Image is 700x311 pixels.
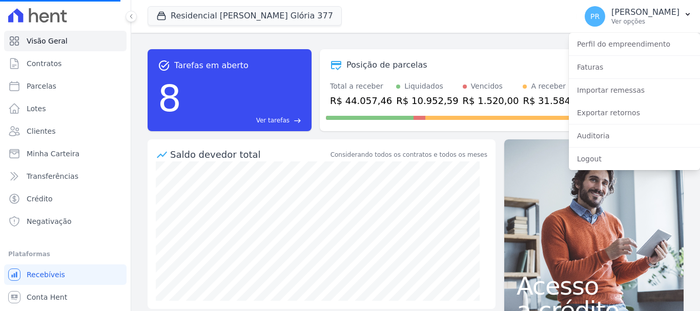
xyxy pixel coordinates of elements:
span: Visão Geral [27,36,68,46]
a: Minha Carteira [4,143,127,164]
span: Minha Carteira [27,149,79,159]
span: Contratos [27,58,61,69]
a: Exportar retornos [569,103,700,122]
a: Parcelas [4,76,127,96]
p: Ver opções [611,17,680,26]
div: 8 [158,72,181,125]
a: Visão Geral [4,31,127,51]
a: Contratos [4,53,127,74]
a: Faturas [569,58,700,76]
a: Negativação [4,211,127,232]
div: R$ 31.584,87 [523,94,585,108]
button: Residencial [PERSON_NAME] Glória 377 [148,6,342,26]
div: Saldo devedor total [170,148,328,161]
div: R$ 10.952,59 [396,94,458,108]
p: [PERSON_NAME] [611,7,680,17]
div: A receber [531,81,566,92]
span: Parcelas [27,81,56,91]
a: Logout [569,150,700,168]
span: Acesso [517,274,671,298]
span: Tarefas em aberto [174,59,249,72]
div: R$ 44.057,46 [330,94,392,108]
a: Crédito [4,189,127,209]
span: east [294,117,301,125]
a: Clientes [4,121,127,141]
span: Ver tarefas [256,116,290,125]
span: Transferências [27,171,78,181]
span: PR [590,13,600,20]
div: Plataformas [8,248,122,260]
a: Importar remessas [569,81,700,99]
button: PR [PERSON_NAME] Ver opções [577,2,700,31]
span: task_alt [158,59,170,72]
span: Clientes [27,126,55,136]
span: Crédito [27,194,53,204]
div: Posição de parcelas [346,59,427,71]
div: Liquidados [404,81,443,92]
a: Transferências [4,166,127,186]
a: Ver tarefas east [186,116,301,125]
span: Recebíveis [27,269,65,280]
a: Conta Hent [4,287,127,307]
div: Vencidos [471,81,503,92]
span: Conta Hent [27,292,67,302]
a: Perfil do empreendimento [569,35,700,53]
a: Lotes [4,98,127,119]
span: Lotes [27,103,46,114]
span: Negativação [27,216,72,226]
div: R$ 1.520,00 [463,94,519,108]
a: Auditoria [569,127,700,145]
div: Considerando todos os contratos e todos os meses [331,150,487,159]
div: Total a receber [330,81,392,92]
a: Recebíveis [4,264,127,285]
